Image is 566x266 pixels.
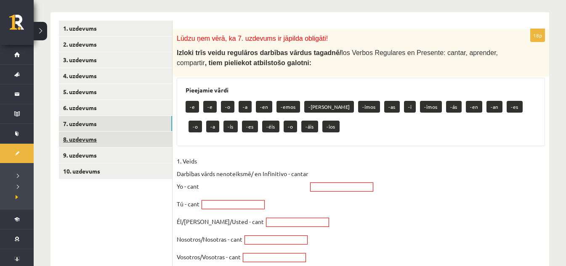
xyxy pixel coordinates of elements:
[322,121,340,132] p: -ios
[186,101,199,113] p: -e
[446,101,462,113] p: -ás
[304,101,354,113] p: -[PERSON_NAME]
[177,198,199,210] p: Tú - cant
[239,101,252,113] p: -a
[189,121,202,132] p: -o
[384,101,400,113] p: -as
[242,121,258,132] p: -es
[358,101,380,113] p: -ímos
[186,87,536,94] h3: Pieejamie vārdi
[420,101,442,113] p: -imos
[466,101,482,113] p: -en
[59,37,172,52] a: 2. uzdevums
[9,15,34,36] a: Rīgas 1. Tālmācības vidusskola
[486,101,502,113] p: -an
[404,101,416,113] p: -i
[223,121,238,132] p: -ís
[59,147,172,163] a: 9. uzdevums
[59,132,172,147] a: 8. uzdevums
[59,100,172,116] a: 6. uzdevums
[177,233,242,245] p: Nosotros/Nosotras - cant
[59,163,172,179] a: 10. uzdevums
[59,116,172,132] a: 7. uzdevums
[276,101,300,113] p: -emos
[507,101,523,113] p: -es
[177,35,328,42] span: Lūdzu ņem vērā, ka 7. uzdevums ir jāpilda obligāti!
[221,101,234,113] p: -o
[59,84,172,100] a: 5. uzdevums
[530,29,545,42] p: 18p
[301,121,318,132] p: -áis
[177,250,241,263] p: Vosotros/Vosotras - cant
[206,121,219,132] p: -a
[284,121,297,132] p: -o
[177,49,498,66] span: los Verbos Regulares en Presente: cantar, aprender, compartir
[262,121,279,132] p: -éis
[59,21,172,36] a: 1. uzdevums
[177,49,341,56] span: Izloki trīs veidu regulāros darbības vārdus tagadnē/
[256,101,272,113] p: -en
[177,155,308,192] p: 1. Veids Darbības vārds nenoteiksmē/ en Infinitivo - cantar Yo - cant
[177,215,264,228] p: Él/[PERSON_NAME]/Usted - cant
[205,59,311,66] span: , tiem pieliekot atbilstošo galotni:
[203,101,217,113] p: -e
[59,52,172,68] a: 3. uzdevums
[59,68,172,84] a: 4. uzdevums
